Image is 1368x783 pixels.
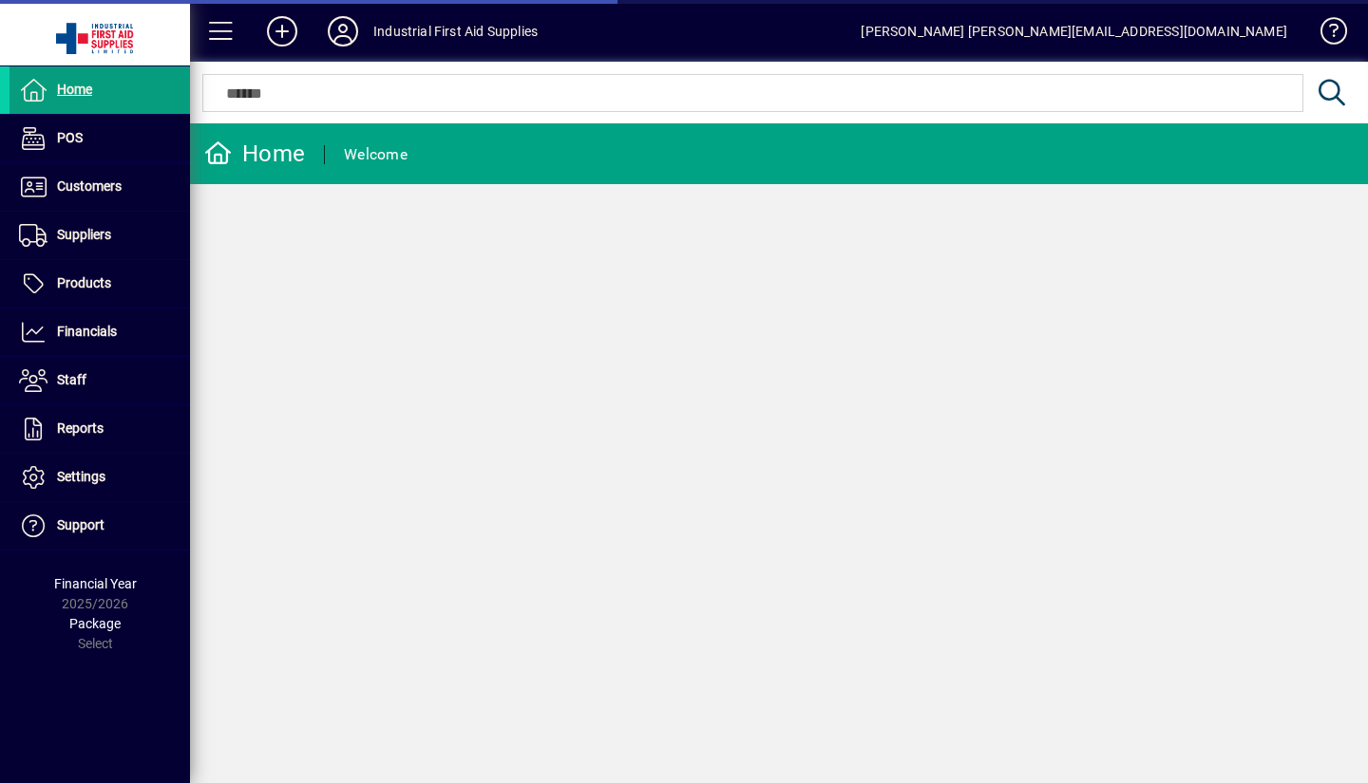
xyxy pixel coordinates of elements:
[9,163,190,211] a: Customers
[861,16,1287,47] div: [PERSON_NAME] [PERSON_NAME][EMAIL_ADDRESS][DOMAIN_NAME]
[57,469,105,484] span: Settings
[9,357,190,404] a: Staff
[344,140,408,170] div: Welcome
[9,308,190,356] a: Financials
[57,420,104,436] span: Reports
[57,517,104,532] span: Support
[57,275,111,290] span: Products
[1306,4,1344,65] a: Knowledge Base
[57,130,83,145] span: POS
[373,16,538,47] div: Industrial First Aid Supplies
[9,454,190,501] a: Settings
[9,115,190,162] a: POS
[57,324,117,339] span: Financials
[57,82,92,97] span: Home
[9,260,190,308] a: Products
[9,212,190,259] a: Suppliers
[204,139,305,169] div: Home
[54,576,137,591] span: Financial Year
[9,502,190,550] a: Support
[57,227,111,242] span: Suppliers
[57,178,122,194] span: Customers
[313,14,373,48] button: Profile
[57,372,86,387] span: Staff
[9,405,190,453] a: Reports
[69,616,121,631] span: Package
[252,14,313,48] button: Add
